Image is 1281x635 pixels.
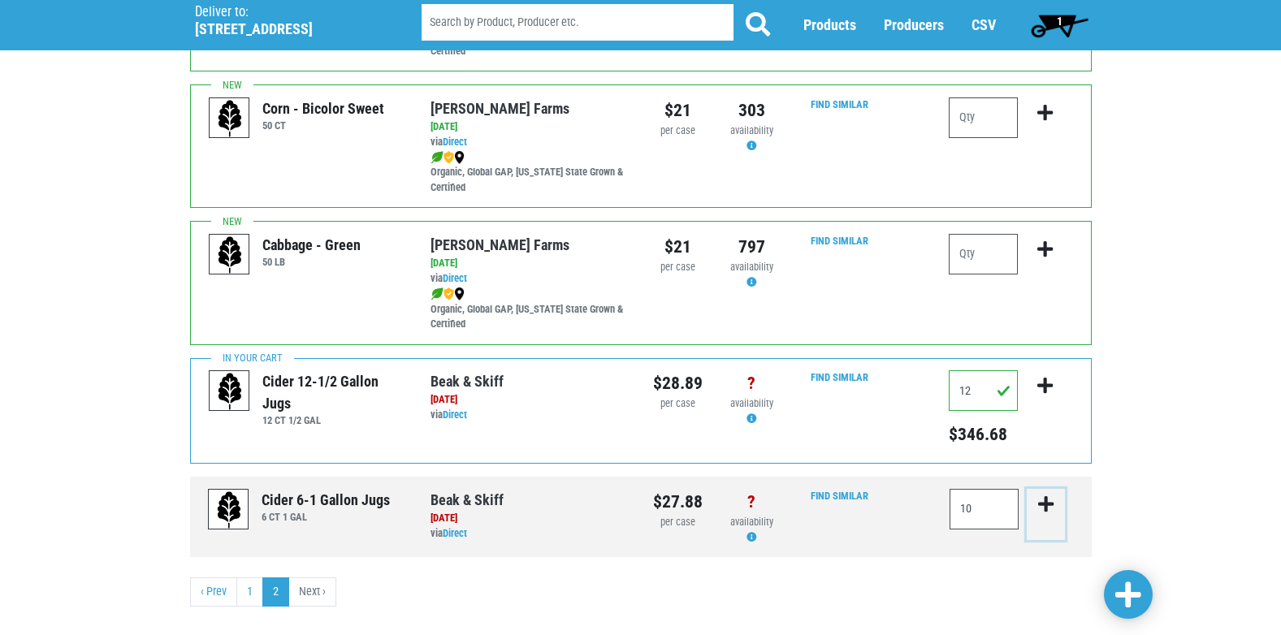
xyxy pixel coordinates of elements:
[209,490,249,530] img: placeholder-variety-43d6402dacf2d531de610a020419775a.svg
[262,234,361,256] div: Cabbage - Green
[262,511,390,523] h6: 6 CT 1 GAL
[236,577,263,607] a: 1
[653,515,703,530] div: per case
[262,370,406,414] div: Cider 12-1/2 Gallon Jugs
[653,396,703,412] div: per case
[431,491,504,508] a: Beak & Skiff
[803,17,856,34] a: Products
[431,526,629,542] div: via
[431,271,628,287] div: via
[195,20,380,38] h5: [STREET_ADDRESS]
[811,235,868,247] a: Find Similar
[811,371,868,383] a: Find Similar
[431,151,444,164] img: leaf-e5c59151409436ccce96b2ca1b28e03c.png
[1057,15,1062,28] span: 1
[727,396,777,427] div: Availability may be subject to change.
[653,234,703,260] div: $21
[653,489,703,515] div: $27.88
[653,123,703,139] div: per case
[443,136,467,148] a: Direct
[210,371,250,412] img: placeholder-variety-43d6402dacf2d531de610a020419775a.svg
[443,527,467,539] a: Direct
[431,392,628,408] div: [DATE]
[431,119,628,135] div: [DATE]
[262,577,289,607] a: 2
[431,256,628,271] div: [DATE]
[210,235,250,275] img: placeholder-variety-43d6402dacf2d531de610a020419775a.svg
[653,260,703,275] div: per case
[431,511,629,526] div: [DATE]
[454,151,465,164] img: map_marker-0e94453035b3232a4d21701695807de9.png
[190,577,237,607] a: previous
[950,489,1019,529] input: Qty
[730,397,773,409] span: availability
[949,234,1018,274] input: Qty
[444,151,454,164] img: safety-e55c860ca8c00a9c171001a62a92dabd.png
[727,97,777,123] div: 303
[431,287,628,333] div: Organic, Global GAP, [US_STATE] State Grown & Certified
[262,119,384,132] h6: 50 CT
[949,370,1018,411] input: Qty
[727,234,777,260] div: 797
[190,577,1092,607] nav: pager
[431,100,569,117] a: [PERSON_NAME] Farms
[422,5,734,41] input: Search by Product, Producer etc.
[210,98,250,139] img: placeholder-variety-43d6402dacf2d531de610a020419775a.svg
[653,97,703,123] div: $21
[262,489,390,511] div: Cider 6-1 Gallon Jugs
[730,516,773,528] span: availability
[949,424,1018,445] h5: Total price
[431,287,444,300] img: leaf-e5c59151409436ccce96b2ca1b28e03c.png
[431,135,628,150] div: via
[972,17,996,34] a: CSV
[195,4,380,20] p: Deliver to:
[730,261,773,273] span: availability
[730,124,773,136] span: availability
[727,489,777,515] div: ?
[431,373,504,390] a: Beak & Skiff
[443,272,467,284] a: Direct
[431,149,628,196] div: Organic, Global GAP, [US_STATE] State Grown & Certified
[811,490,868,502] a: Find Similar
[1024,9,1096,41] a: 1
[444,287,454,300] img: safety-e55c860ca8c00a9c171001a62a92dabd.png
[811,98,868,110] a: Find Similar
[431,236,569,253] a: [PERSON_NAME] Farms
[443,408,467,421] a: Direct
[727,370,777,396] div: ?
[949,97,1018,138] input: Qty
[262,97,384,119] div: Corn - Bicolor Sweet
[653,370,703,396] div: $28.89
[431,408,628,423] div: via
[454,287,465,300] img: map_marker-0e94453035b3232a4d21701695807de9.png
[884,17,944,34] a: Producers
[262,256,361,268] h6: 50 LB
[262,414,406,426] h6: 12 CT 1/2 GAL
